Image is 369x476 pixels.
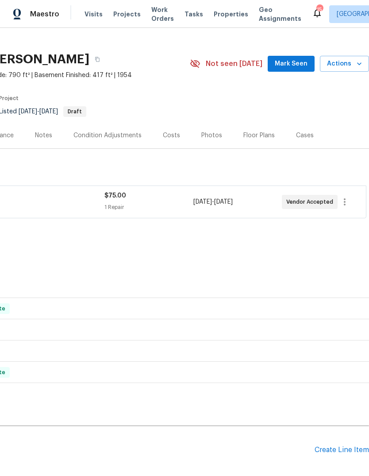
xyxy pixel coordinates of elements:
div: Create Line Item [315,446,369,454]
span: $75.00 [104,193,126,199]
span: Mark Seen [275,58,307,70]
span: [DATE] [214,199,233,205]
span: Actions [327,58,362,70]
span: Draft [64,109,85,114]
span: - [19,108,58,115]
span: Properties [214,10,248,19]
div: 15 [316,5,323,14]
span: Maestro [30,10,59,19]
div: Costs [163,131,180,140]
div: Floor Plans [243,131,275,140]
span: [DATE] [19,108,37,115]
span: - [193,197,233,206]
button: Mark Seen [268,56,315,72]
span: [DATE] [39,108,58,115]
span: Not seen [DATE] [206,59,262,68]
div: Cases [296,131,314,140]
span: Geo Assignments [259,5,301,23]
div: Photos [201,131,222,140]
span: Work Orders [151,5,174,23]
button: Actions [320,56,369,72]
span: [DATE] [193,199,212,205]
button: Copy Address [89,51,105,67]
span: Visits [85,10,103,19]
span: Vendor Accepted [286,197,337,206]
span: Tasks [184,11,203,17]
span: Projects [113,10,141,19]
div: Condition Adjustments [73,131,142,140]
div: 1 Repair [104,203,193,212]
div: Notes [35,131,52,140]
